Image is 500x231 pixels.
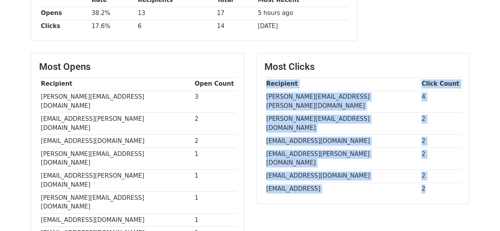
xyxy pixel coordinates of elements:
th: Clicks [39,20,90,33]
td: 17.6% [90,20,136,33]
th: Opens [39,7,90,20]
th: Recipient [39,77,193,90]
td: 14 [215,20,256,33]
h3: Most Clicks [264,61,461,73]
td: [PERSON_NAME][EMAIL_ADDRESS][DOMAIN_NAME] [39,192,193,214]
td: [EMAIL_ADDRESS][PERSON_NAME][DOMAIN_NAME] [264,147,420,169]
td: 2 [420,182,461,195]
td: [DATE] [256,20,348,33]
iframe: Chat Widget [460,193,500,231]
td: 5 hours ago [256,7,348,20]
td: 1 [193,169,236,192]
td: [EMAIL_ADDRESS][DOMAIN_NAME] [39,213,193,226]
td: 4 [420,90,461,113]
td: [EMAIL_ADDRESS][PERSON_NAME][DOMAIN_NAME] [39,169,193,192]
td: 38.2% [90,7,136,20]
td: 1 [193,192,236,214]
td: [EMAIL_ADDRESS][DOMAIN_NAME] [39,134,193,147]
th: Recipient [264,77,420,90]
td: 2 [420,147,461,169]
td: [PERSON_NAME][EMAIL_ADDRESS][PERSON_NAME][DOMAIN_NAME] [264,90,420,113]
td: 3 [193,90,236,113]
td: 2 [420,134,461,147]
td: 13 [136,7,215,20]
th: Click Count [420,77,461,90]
th: Open Count [193,77,236,90]
h3: Most Opens [39,61,236,73]
td: 1 [193,213,236,226]
td: 1 [193,147,236,169]
td: 2 [193,134,236,147]
td: 6 [136,20,215,33]
td: 17 [215,7,256,20]
td: [PERSON_NAME][EMAIL_ADDRESS][DOMAIN_NAME] [264,113,420,135]
td: [EMAIL_ADDRESS][DOMAIN_NAME] [264,169,420,182]
td: [EMAIL_ADDRESS][DOMAIN_NAME] [264,134,420,147]
td: 2 [193,113,236,135]
td: [PERSON_NAME][EMAIL_ADDRESS][DOMAIN_NAME] [39,90,193,113]
td: 2 [420,113,461,135]
td: [PERSON_NAME][EMAIL_ADDRESS][DOMAIN_NAME] [39,147,193,169]
td: 2 [420,169,461,182]
td: [EMAIL_ADDRESS][PERSON_NAME][DOMAIN_NAME] [39,113,193,135]
td: [EMAIL_ADDRESS] [264,182,420,195]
